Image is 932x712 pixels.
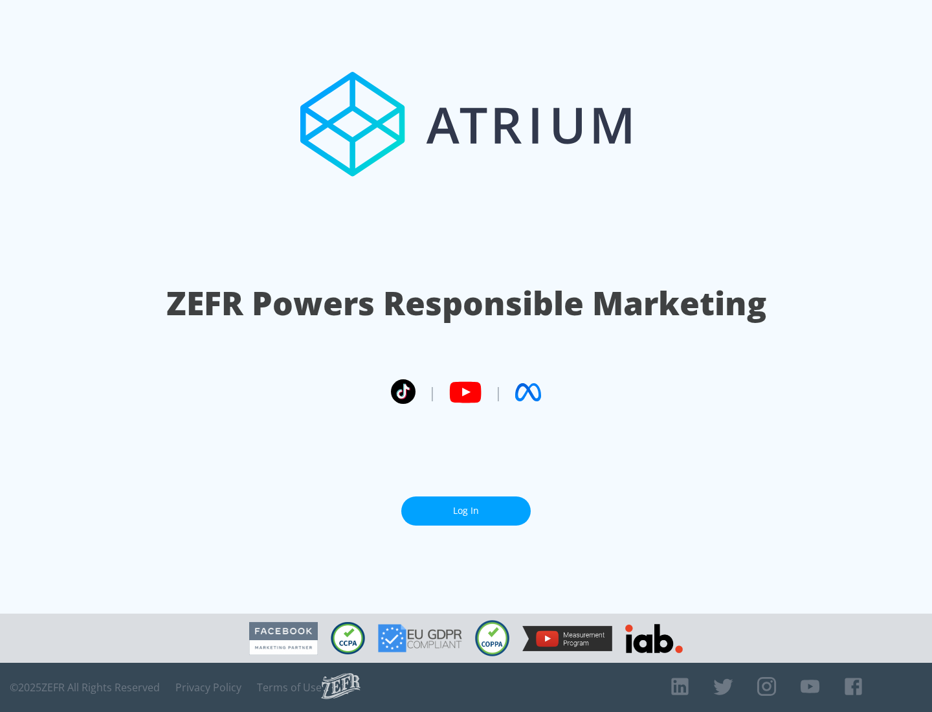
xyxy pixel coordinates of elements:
span: | [494,383,502,402]
a: Privacy Policy [175,681,241,694]
img: COPPA Compliant [475,620,509,656]
img: Facebook Marketing Partner [249,622,318,655]
a: Log In [401,496,531,526]
img: IAB [625,624,683,653]
img: YouTube Measurement Program [522,626,612,651]
span: © 2025 ZEFR All Rights Reserved [10,681,160,694]
h1: ZEFR Powers Responsible Marketing [166,281,766,326]
span: | [428,383,436,402]
a: Terms of Use [257,681,322,694]
img: CCPA Compliant [331,622,365,654]
img: GDPR Compliant [378,624,462,652]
